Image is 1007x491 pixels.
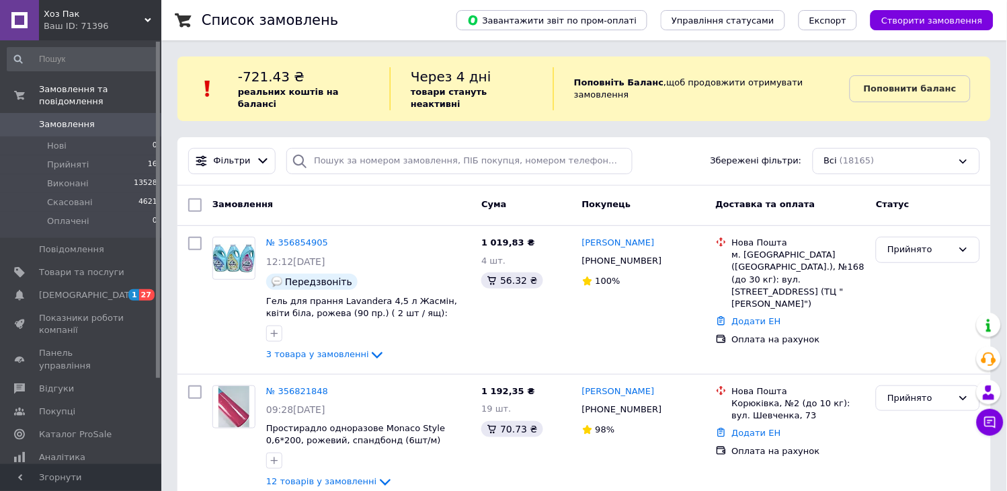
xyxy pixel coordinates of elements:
[39,406,75,418] span: Покупці
[266,350,369,360] span: 3 товара у замовленні
[47,159,89,171] span: Прийняті
[857,15,994,25] a: Створити замовлення
[596,276,620,286] span: 100%
[799,10,858,30] button: Експорт
[732,428,781,438] a: Додати ЕН
[148,159,157,171] span: 16
[481,272,542,289] div: 56.32 ₴
[411,87,487,109] b: товари стануть неактивні
[286,148,633,174] input: Пошук за номером замовлення, ПІБ покупця, номером телефону, Email, номером накладної
[887,391,953,406] div: Прийнято
[266,423,445,446] a: Простирадло одноразове Monaco Style 0,6*200, рожевий, спандбонд (6шт/м)
[266,404,325,415] span: 09:28[DATE]
[212,199,273,209] span: Замовлення
[134,178,157,190] span: 13528
[864,83,957,93] b: Поповнити баланс
[732,237,866,249] div: Нова Пошта
[266,386,328,396] a: № 356821848
[467,14,637,26] span: Завантажити звіт по пром-оплаті
[574,77,663,87] b: Поповніть Баланс
[39,266,124,278] span: Товари та послуги
[732,316,781,326] a: Додати ЕН
[47,178,89,190] span: Виконані
[582,199,631,209] span: Покупець
[198,79,218,99] img: :exclamation:
[7,47,159,71] input: Пошук
[711,155,802,167] span: Збережені фільтри:
[39,289,138,301] span: [DEMOGRAPHIC_DATA]
[716,199,815,209] span: Доставка та оплата
[481,199,506,209] span: Cума
[39,83,161,108] span: Замовлення та повідомлення
[202,12,338,28] h1: Список замовлень
[481,421,542,437] div: 70.73 ₴
[579,401,665,418] div: [PHONE_NUMBER]
[47,196,93,209] span: Скасовані
[266,476,377,486] span: 12 товарів у замовленні
[266,349,385,359] a: 3 товара у замовленні
[153,140,157,152] span: 0
[138,196,157,209] span: 4621
[266,237,328,248] a: № 356854905
[128,289,139,301] span: 1
[238,87,339,109] b: реальних коштів на балансі
[266,256,325,267] span: 12:12[DATE]
[582,385,655,398] a: [PERSON_NAME]
[213,244,255,272] img: Фото товару
[214,155,251,167] span: Фільтри
[553,67,850,110] div: , щоб продовжити отримувати замовлення
[212,385,255,428] a: Фото товару
[582,237,655,250] a: [PERSON_NAME]
[732,334,866,346] div: Оплата на рахунок
[481,237,534,248] span: 1 019,83 ₴
[840,155,875,165] span: (18165)
[809,15,847,26] span: Експорт
[871,10,994,30] button: Створити замовлення
[850,75,971,102] a: Поповнити баланс
[481,404,511,414] span: 19 шт.
[887,243,953,257] div: Прийнято
[266,476,393,486] a: 12 товарів у замовленні
[39,118,95,130] span: Замовлення
[732,398,866,422] div: Корюківка, №2 (до 10 кг): вул. Шевченка, 73
[456,10,647,30] button: Завантажити звіт по пром-оплаті
[732,445,866,457] div: Оплата на рахунок
[218,386,249,428] img: Фото товару
[672,15,774,26] span: Управління статусами
[212,237,255,280] a: Фото товару
[876,199,910,209] span: Статус
[977,409,1004,436] button: Чат з покупцем
[47,140,67,152] span: Нові
[661,10,785,30] button: Управління статусами
[481,256,506,266] span: 4 шт.
[39,451,85,463] span: Аналітика
[824,155,838,167] span: Всі
[596,424,615,435] span: 98%
[411,69,491,85] span: Через 4 дні
[139,289,155,301] span: 27
[44,20,161,32] div: Ваш ID: 71396
[881,15,983,26] span: Створити замовлення
[39,383,74,395] span: Відгуки
[481,386,534,396] span: 1 192,35 ₴
[153,215,157,227] span: 0
[579,252,665,270] div: [PHONE_NUMBER]
[39,243,104,256] span: Повідомлення
[44,8,145,20] span: Хоз Пак
[272,276,282,287] img: :speech_balloon:
[47,215,89,227] span: Оплачені
[285,276,352,287] span: Передзвоніть
[39,347,124,371] span: Панель управління
[39,312,124,336] span: Показники роботи компанії
[732,385,866,398] div: Нова Пошта
[732,249,866,310] div: м. [GEOGRAPHIC_DATA] ([GEOGRAPHIC_DATA].), №168 (до 30 кг): вул. [STREET_ADDRESS] (ТЦ "[PERSON_NA...
[39,428,112,441] span: Каталог ProSale
[238,69,305,85] span: -721.43 ₴
[266,296,457,331] a: Гель для прання Lavandera 4,5 л Жасмін, квіти біла, рожева (90 пр.) ( 2 шт / ящ): [GEOGRAPHIC_DATA]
